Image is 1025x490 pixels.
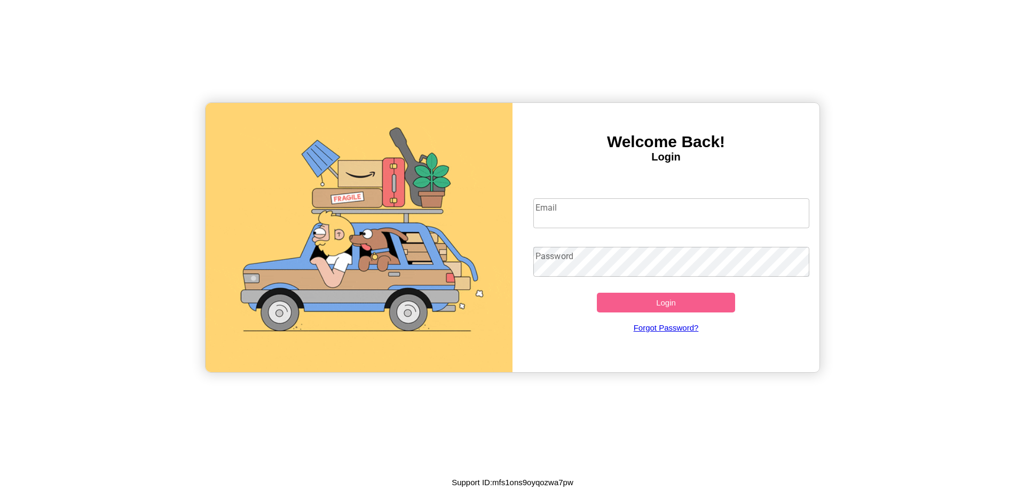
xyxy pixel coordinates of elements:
[512,133,819,151] h3: Welcome Back!
[452,475,573,489] p: Support ID: mfs1ons9oyqozwa7pw
[528,312,805,343] a: Forgot Password?
[512,151,819,163] h4: Login
[597,293,735,312] button: Login
[206,103,512,372] img: gif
